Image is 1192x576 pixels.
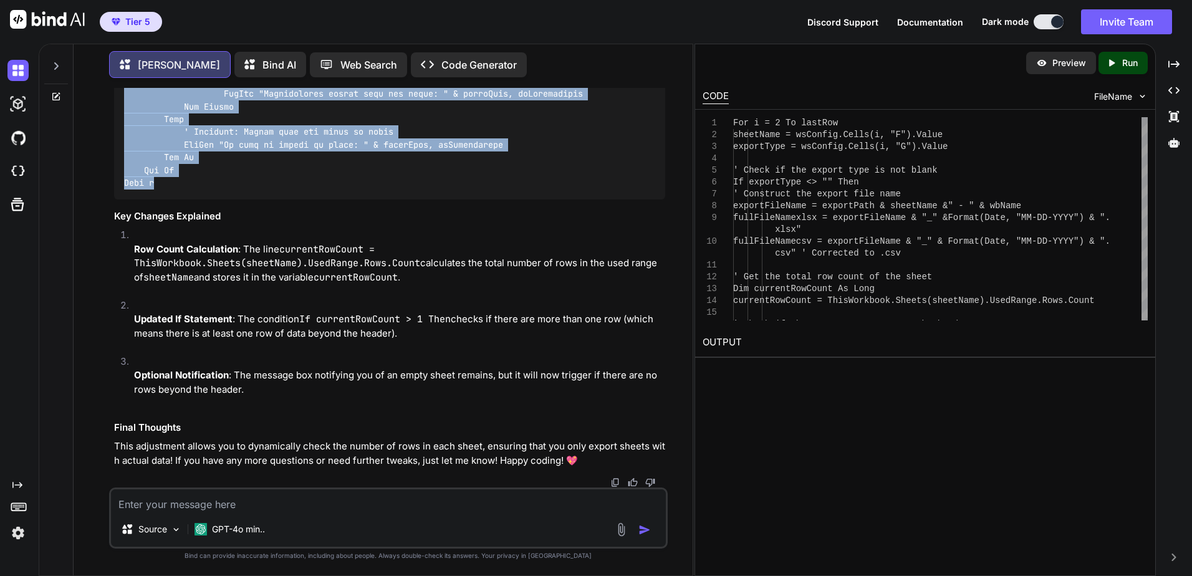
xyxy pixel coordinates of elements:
[733,236,953,246] span: fullFileNamecsv = exportFileName & "_" & F
[733,319,953,329] span: ' Check if there are any rows past the hea
[807,16,878,29] button: Discord Support
[138,523,167,535] p: Source
[212,523,265,535] p: GPT-4o min..
[733,130,943,140] span: sheetName = wsConfig.Cells(i, "F").Value
[134,243,238,255] strong: Row Count Calculation
[299,313,451,325] code: If currentRowCount > 1 Then
[775,248,901,258] span: csv" ' Corrected to .csv
[703,141,717,153] div: 3
[100,12,162,32] button: premiumTier 5
[7,127,29,148] img: githubDark
[114,209,665,224] h3: Key Changes Explained
[134,313,233,325] strong: Updated If Statement
[645,478,655,487] img: dislike
[953,236,1110,246] span: ormat(Date, "MM-DD-YYYY") & ".
[733,284,875,294] span: Dim currentRowCount As Long
[703,200,717,212] div: 8
[733,201,948,211] span: exportFileName = exportPath & sheetName &
[441,57,517,72] p: Code Generator
[733,189,901,199] span: ' Construct the export file name
[125,16,150,28] span: Tier 5
[628,478,638,487] img: like
[733,272,932,282] span: ' Get the total row count of the sheet
[953,319,990,329] span: der row
[340,57,397,72] p: Web Search
[703,188,717,200] div: 7
[1094,90,1132,103] span: FileName
[1052,57,1086,69] p: Preview
[703,176,717,188] div: 6
[948,213,1110,223] span: Format(Date, "MM-DD-YYYY") & ".
[143,271,194,284] code: sheetName
[112,18,120,26] img: premium
[703,117,717,129] div: 1
[1036,57,1047,69] img: preview
[262,57,296,72] p: Bind AI
[703,89,729,104] div: CODE
[610,478,620,487] img: copy
[703,165,717,176] div: 5
[948,201,1021,211] span: " - " & wbName
[807,17,878,27] span: Discord Support
[1137,91,1148,102] img: chevron down
[703,236,717,247] div: 10
[134,369,229,381] strong: Optional Notification
[703,295,717,307] div: 14
[897,16,963,29] button: Documentation
[703,153,717,165] div: 4
[7,161,29,182] img: cloudideIcon
[114,421,665,435] h3: Final Thoughts
[638,524,651,536] img: icon
[7,522,29,544] img: settings
[703,271,717,283] div: 12
[733,165,938,175] span: ' Check if the export type is not blank
[7,94,29,115] img: darkAi-studio
[314,271,398,284] code: currentRowCount
[733,295,953,305] span: currentRowCount = ThisWorkbook.Sheets(shee
[134,312,665,340] p: : The condition checks if there are more than one row (which means there is at least one row of d...
[703,319,717,330] div: 16
[695,328,1155,357] h2: OUTPUT
[982,16,1029,28] span: Dark mode
[7,60,29,81] img: darkChat
[171,524,181,535] img: Pick Models
[703,283,717,295] div: 13
[953,295,1095,305] span: tName).UsedRange.Rows.Count
[897,17,963,27] span: Documentation
[138,57,220,72] p: [PERSON_NAME]
[703,307,717,319] div: 15
[1122,57,1138,69] p: Run
[134,243,420,270] code: currentRowCount = ThisWorkbook.Sheets(sheetName).UsedRange.Rows.Count
[109,551,668,560] p: Bind can provide inaccurate information, including about people. Always double-check its answers....
[114,439,665,468] p: This adjustment allows you to dynamically check the number of rows in each sheet, ensuring that y...
[733,177,859,187] span: If exportType <> "" Then
[134,368,665,396] p: : The message box notifying you of an empty sheet remains, but it will now trigger if there are n...
[703,259,717,271] div: 11
[195,523,207,535] img: GPT-4o mini
[1081,9,1172,34] button: Invite Team
[703,129,717,141] div: 2
[733,213,948,223] span: fullFileNamexlsx = exportFileName & "_" &
[733,118,838,128] span: For i = 2 To lastRow
[134,242,665,285] p: : The line calculates the total number of rows in the used range of and stores it in the variable .
[614,522,628,537] img: attachment
[733,142,948,151] span: exportType = wsConfig.Cells(i, "G").Value
[775,224,801,234] span: xlsx"
[703,212,717,224] div: 9
[10,10,85,29] img: Bind AI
